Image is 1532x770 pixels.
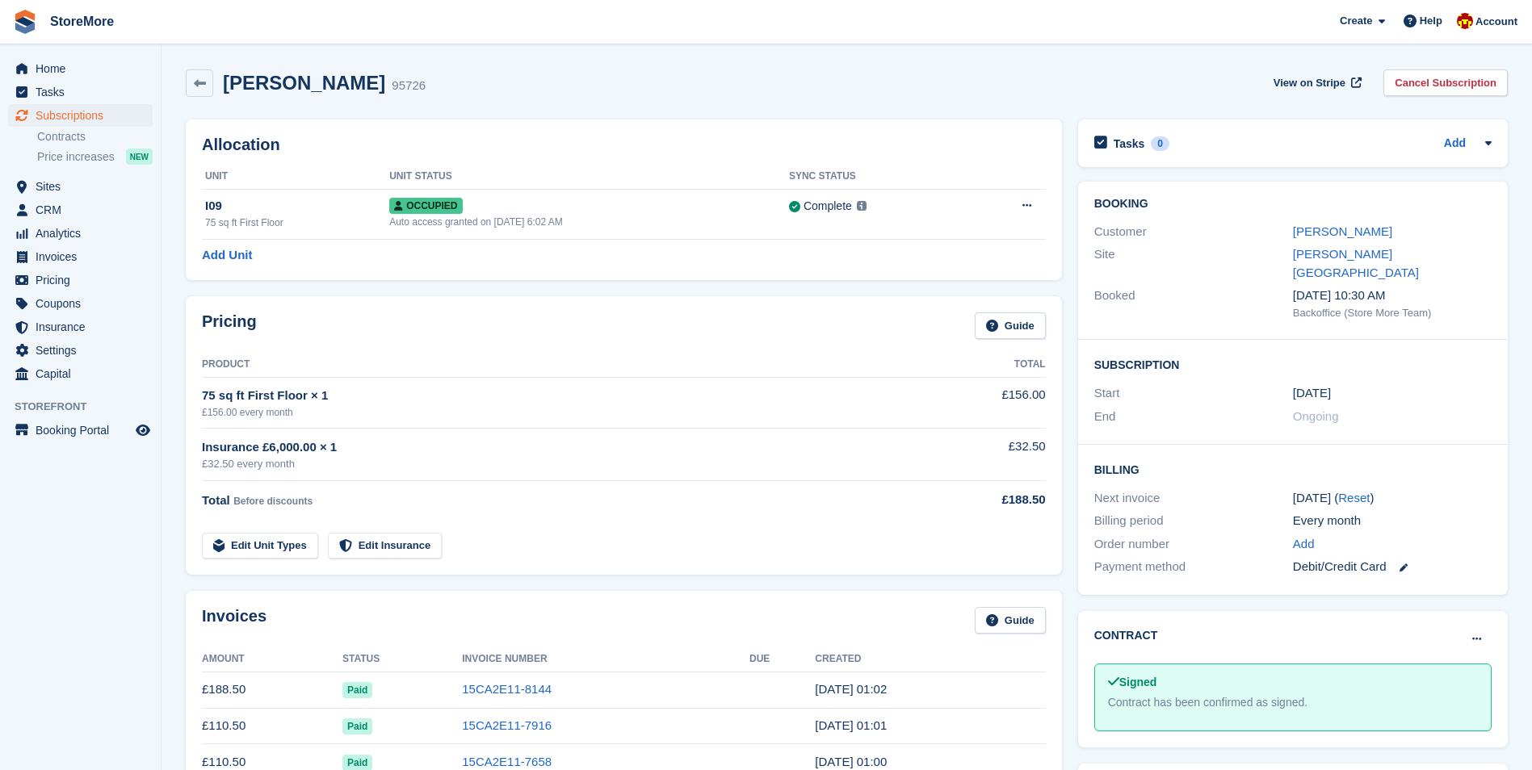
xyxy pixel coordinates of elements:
[1420,13,1442,29] span: Help
[202,708,342,744] td: £110.50
[462,682,552,696] a: 15CA2E11-8144
[1094,198,1492,211] h2: Booking
[8,57,153,80] a: menu
[126,149,153,165] div: NEW
[749,647,815,672] th: Due
[1094,408,1293,426] div: End
[8,419,153,441] a: menu
[8,316,153,338] a: menu
[1108,694,1478,711] div: Contract has been confirmed as signed.
[202,438,915,457] div: Insurance £6,000.00 × 1
[8,362,153,385] a: menu
[1094,512,1293,530] div: Billing period
[1293,558,1492,576] div: Debit/Credit Card
[202,533,318,559] a: Edit Unit Types
[1114,136,1145,151] h2: Tasks
[36,57,132,80] span: Home
[36,81,132,103] span: Tasks
[202,456,915,472] div: £32.50 every month
[36,104,132,127] span: Subscriptions
[8,292,153,315] a: menu
[815,682,887,696] time: 2025-09-30 00:02:26 UTC
[1293,535,1315,554] a: Add
[462,647,749,672] th: Invoice Number
[15,399,161,415] span: Storefront
[1293,224,1392,238] a: [PERSON_NAME]
[1094,627,1158,644] h2: Contract
[915,491,1045,509] div: £188.50
[804,198,852,215] div: Complete
[1094,245,1293,282] div: Site
[1293,287,1492,305] div: [DATE] 10:30 AM
[8,222,153,245] a: menu
[1293,512,1492,530] div: Every month
[36,199,132,221] span: CRM
[44,8,120,35] a: StoreMore
[389,164,789,190] th: Unit Status
[36,269,132,291] span: Pricing
[815,718,887,732] time: 2025-08-31 00:01:09 UTC
[342,718,372,734] span: Paid
[8,269,153,291] a: menu
[1338,491,1370,504] a: Reset
[36,419,132,441] span: Booking Portal
[1293,409,1339,423] span: Ongoing
[342,647,462,672] th: Status
[815,755,887,768] time: 2025-07-31 00:00:29 UTC
[202,136,1046,154] h2: Allocation
[1094,356,1492,372] h2: Subscription
[1293,247,1419,279] a: [PERSON_NAME][GEOGRAPHIC_DATA]
[223,72,385,94] h2: [PERSON_NAME]
[815,647,1045,672] th: Created
[202,312,257,339] h2: Pricing
[37,148,153,165] a: Price increases NEW
[133,421,153,440] a: Preview store
[8,199,153,221] a: menu
[975,312,1046,339] a: Guide
[8,245,153,268] a: menu
[8,339,153,362] a: menu
[1274,75,1345,91] span: View on Stripe
[202,405,915,420] div: £156.00 every month
[1094,489,1293,508] div: Next invoice
[857,201,867,211] img: icon-info-grey-7440780725fd019a000dd9b08b2336e03edf1995a4989e88bcd33f0948082b44.svg
[915,352,1045,378] th: Total
[1293,305,1492,321] div: Backoffice (Store More Team)
[1293,489,1492,508] div: [DATE] ( )
[233,496,313,507] span: Before discounts
[1383,69,1508,96] a: Cancel Subscription
[1094,558,1293,576] div: Payment method
[915,429,1045,481] td: £32.50
[915,377,1045,428] td: £156.00
[1444,135,1466,153] a: Add
[1340,13,1372,29] span: Create
[1151,136,1169,151] div: 0
[8,104,153,127] a: menu
[202,352,915,378] th: Product
[202,493,230,507] span: Total
[789,164,967,190] th: Sync Status
[202,672,342,708] td: £188.50
[36,362,132,385] span: Capital
[1094,461,1492,477] h2: Billing
[37,149,115,165] span: Price increases
[36,316,132,338] span: Insurance
[37,129,153,144] a: Contracts
[462,755,552,768] a: 15CA2E11-7658
[1094,223,1293,241] div: Customer
[975,607,1046,634] a: Guide
[389,215,789,229] div: Auto access granted on [DATE] 6:02 AM
[342,682,372,698] span: Paid
[36,339,132,362] span: Settings
[202,246,252,265] a: Add Unit
[36,292,132,315] span: Coupons
[1108,674,1478,691] div: Signed
[462,718,552,732] a: 15CA2E11-7916
[36,175,132,198] span: Sites
[1094,287,1293,320] div: Booked
[392,77,426,95] div: 95726
[389,198,462,214] span: Occupied
[1094,535,1293,554] div: Order number
[8,175,153,198] a: menu
[202,607,267,634] h2: Invoices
